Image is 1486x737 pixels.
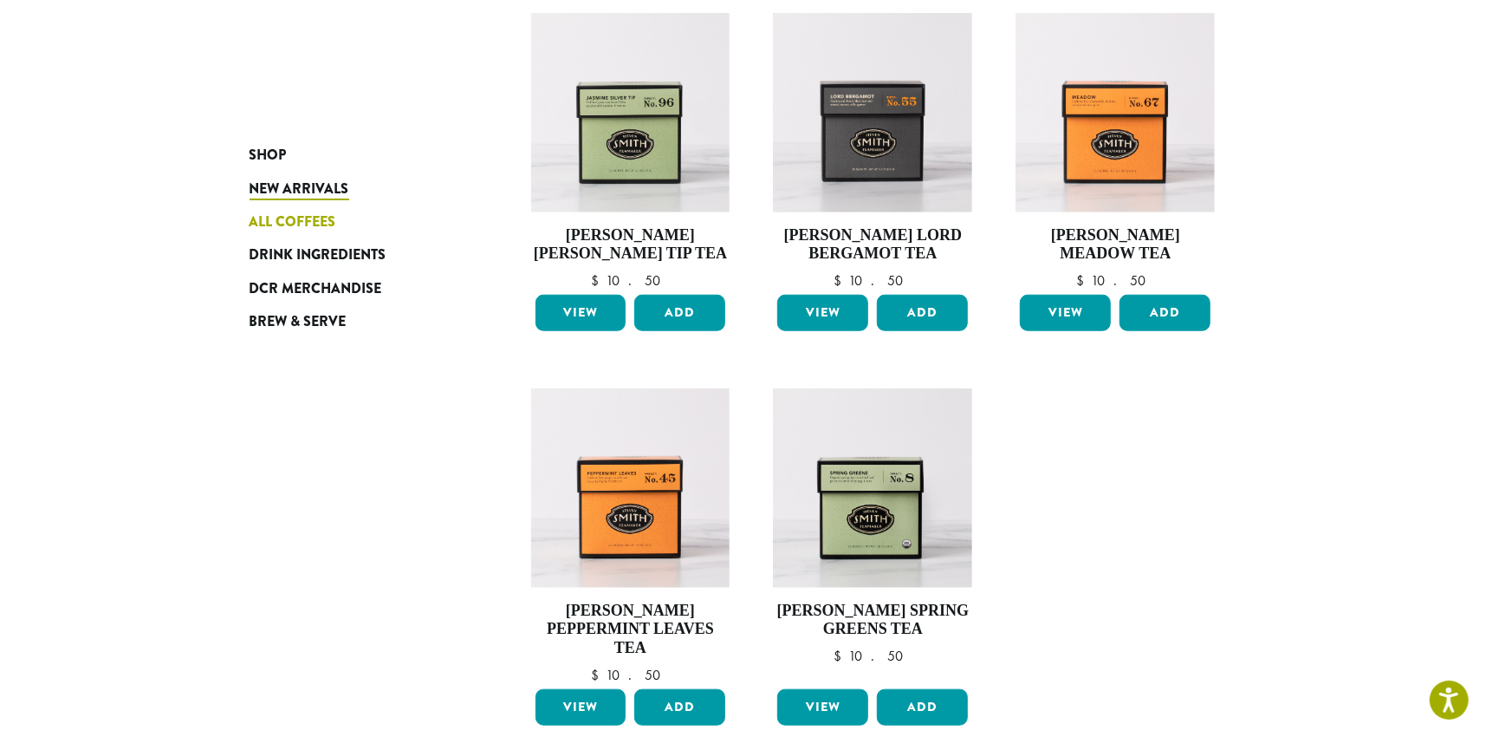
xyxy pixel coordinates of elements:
a: View [777,689,868,726]
img: Peppermint-Signature-Herbal-Carton-2023.jpg [530,388,730,588]
img: Spring-Greens-Signature-Green-Carton-2023.jpg [773,388,972,588]
h4: [PERSON_NAME] Lord Bergamot Tea [773,226,972,264]
bdi: 10.50 [1076,271,1154,290]
a: Brew & Serve [250,305,457,338]
button: Add [634,689,725,726]
span: Shop [250,145,287,166]
span: $ [834,647,848,665]
a: [PERSON_NAME] Spring Greens Tea $10.50 [773,388,972,682]
a: View [1020,295,1111,331]
button: Add [1119,295,1210,331]
span: DCR Merchandise [250,278,382,300]
a: View [535,689,626,726]
span: Brew & Serve [250,311,347,333]
a: [PERSON_NAME] [PERSON_NAME] Tip Tea $10.50 [531,13,730,288]
button: Add [634,295,725,331]
a: Shop [250,139,457,172]
bdi: 10.50 [591,271,669,290]
a: Drink Ingredients [250,238,457,271]
button: Add [877,295,968,331]
a: DCR Merchandise [250,272,457,305]
span: All Coffees [250,212,336,233]
bdi: 10.50 [834,647,912,665]
span: Drink Ingredients [250,245,386,266]
a: All Coffees [250,205,457,238]
img: Meadow-Signature-Herbal-Carton-2023.jpg [1016,13,1215,212]
h4: [PERSON_NAME] [PERSON_NAME] Tip Tea [531,226,730,264]
span: $ [1076,271,1091,290]
h4: [PERSON_NAME] Meadow Tea [1016,226,1215,264]
a: [PERSON_NAME] Peppermint Leaves Tea $10.50 [531,388,730,682]
a: View [535,295,626,331]
span: $ [591,666,606,684]
bdi: 10.50 [591,666,669,684]
a: View [777,295,868,331]
button: Add [877,689,968,726]
h4: [PERSON_NAME] Peppermint Leaves Tea [531,602,730,658]
bdi: 10.50 [834,271,912,290]
img: Jasmine-Silver-Tip-Signature-Green-Carton-2023.jpg [530,13,730,212]
img: Lord-Bergamot-Signature-Black-Carton-2023-1.jpg [773,13,972,212]
h4: [PERSON_NAME] Spring Greens Tea [773,602,972,639]
span: New Arrivals [250,179,349,200]
a: New Arrivals [250,172,457,205]
span: $ [591,271,606,290]
a: [PERSON_NAME] Meadow Tea $10.50 [1016,13,1215,288]
span: $ [834,271,848,290]
a: [PERSON_NAME] Lord Bergamot Tea $10.50 [773,13,972,288]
